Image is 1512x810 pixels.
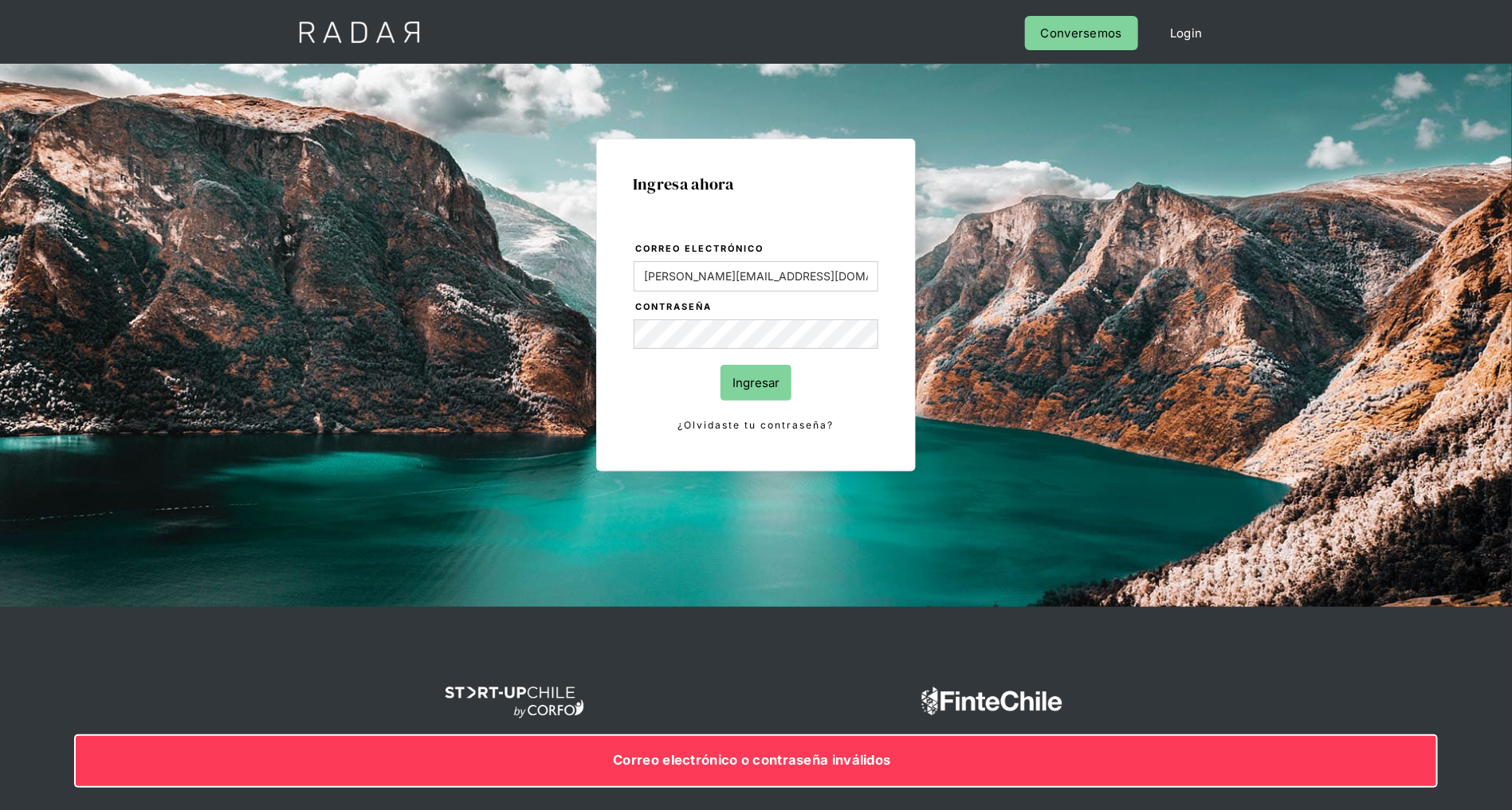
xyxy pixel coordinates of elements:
div: Correo electrónico o contraseña inválidos [76,749,1428,773]
label: Contraseña [635,299,878,315]
a: Login [1154,16,1219,50]
input: Ingresar [721,365,791,401]
h1: Ingresa ahora [633,175,879,193]
label: Correo electrónico [635,241,878,257]
a: Conversemos [1025,16,1138,50]
form: Login Form [633,241,879,435]
input: bruce@wayne.com [634,261,878,292]
a: ¿Olvidaste tu contraseña? [634,417,878,434]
